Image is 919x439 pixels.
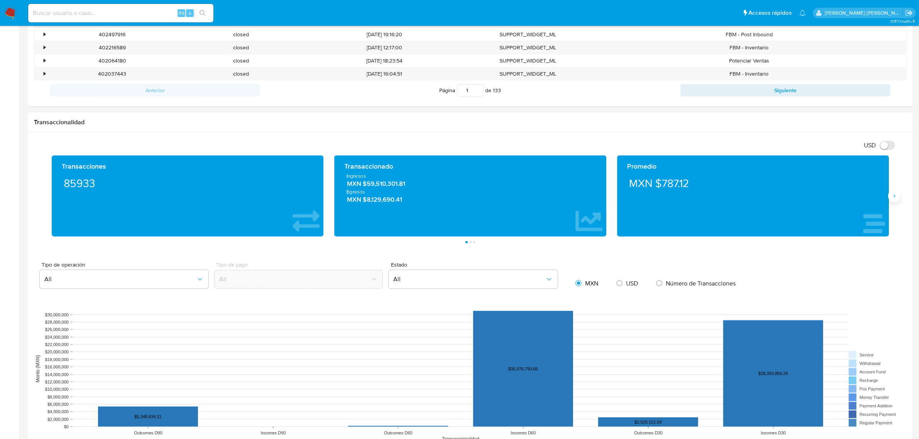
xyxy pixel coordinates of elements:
[178,9,184,17] span: Alt
[592,28,906,41] div: FBM - Post Inbound
[50,84,260,96] button: Anterior
[44,70,46,78] div: •
[189,9,191,17] span: s
[176,28,305,41] div: closed
[890,18,915,24] span: 3.157.1-hotfix-5
[176,54,305,67] div: closed
[176,41,305,54] div: closed
[592,68,906,80] div: FBM - Inventario
[464,54,592,67] div: SUPPORT_WIDGET_ML
[195,8,210,19] button: search-icon
[305,28,464,41] div: [DATE] 19:16:20
[680,84,890,96] button: Siguiente
[44,44,46,51] div: •
[799,10,806,16] a: Notificaciones
[44,57,46,64] div: •
[592,41,906,54] div: FBM - Inventario
[305,41,464,54] div: [DATE] 12:17:00
[176,68,305,80] div: closed
[493,86,501,94] span: 133
[905,9,913,17] a: Salir
[34,118,907,126] h1: Transaccionalidad
[48,41,176,54] div: 402216589
[464,28,592,41] div: SUPPORT_WIDGET_ML
[48,68,176,80] div: 402037443
[48,54,176,67] div: 402064180
[44,31,46,38] div: •
[48,28,176,41] div: 402497916
[464,41,592,54] div: SUPPORT_WIDGET_ML
[440,84,501,96] span: Página de
[592,54,906,67] div: Potenciar Ventas
[305,54,464,67] div: [DATE] 18:23:54
[305,68,464,80] div: [DATE] 16:04:51
[28,8,213,18] input: Buscar usuario o caso...
[464,68,592,80] div: SUPPORT_WIDGET_ML
[825,9,903,17] p: daniela.lagunesrodriguez@mercadolibre.com.mx
[748,9,792,17] span: Accesos rápidos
